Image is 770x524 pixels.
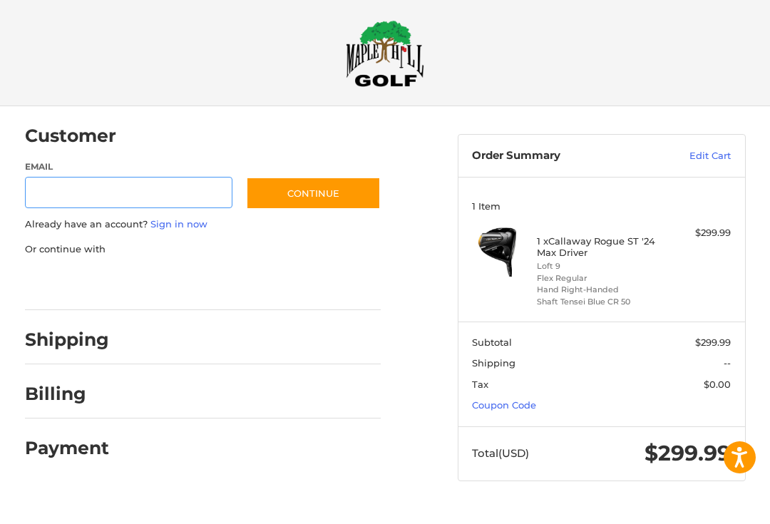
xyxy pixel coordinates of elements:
a: Sign in now [150,226,207,237]
span: Subtotal [472,344,512,356]
span: $0.00 [704,386,731,398]
img: Maple Hill Golf [346,28,424,95]
li: Hand Right-Handed [537,292,663,304]
h2: Customer [25,133,116,155]
li: Flex Regular [537,280,663,292]
iframe: PayPal-paylater [141,278,248,304]
div: $299.99 [666,234,731,248]
span: $299.99 [695,344,731,356]
span: Tax [472,386,488,398]
span: Total (USD) [472,454,529,468]
p: Or continue with [25,250,381,264]
h2: Payment [25,445,109,467]
iframe: PayPal-paypal [20,278,127,304]
span: Shipping [472,365,515,376]
label: Email [25,168,232,181]
h2: Shipping [25,337,109,359]
h2: Billing [25,391,108,413]
h4: 1 x Callaway Rogue ST '24 Max Driver [537,243,663,267]
span: $299.99 [645,448,731,474]
h3: Order Summary [472,157,648,171]
a: Coupon Code [472,407,536,418]
a: Edit Cart [648,157,731,171]
li: Loft 9 [537,268,663,280]
span: -- [724,365,731,376]
button: Continue [246,185,381,217]
li: Shaft Tensei Blue CR 50 [537,304,663,316]
p: Already have an account? [25,225,381,240]
h3: 1 Item [472,208,731,220]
